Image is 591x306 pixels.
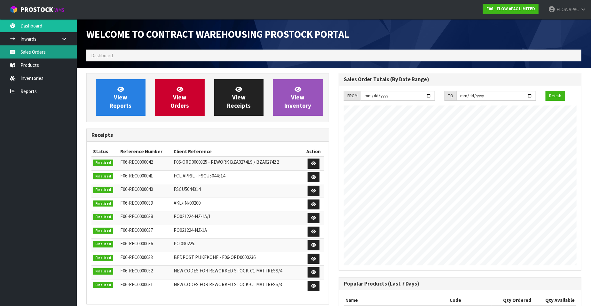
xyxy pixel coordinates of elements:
span: ProStock [20,5,53,14]
h3: Receipts [91,132,324,138]
span: Finalised [93,200,113,207]
span: FLOWAPAC [556,6,579,12]
span: Finalised [93,255,113,261]
div: TO [445,91,456,101]
img: cube-alt.png [10,5,18,13]
span: F06-REC0000039 [120,200,153,206]
span: Finalised [93,282,113,288]
span: FCL APRIL - FSCU5044314 [174,173,225,179]
span: F06-REC0000041 [120,173,153,179]
strong: F06 - FLOW APAC LIMITED [486,6,535,12]
th: Client Reference [172,146,303,157]
span: View Receipts [227,85,251,109]
th: Code [448,295,491,305]
span: F06-REC0000033 [120,254,153,260]
span: Welcome to Contract Warehousing ProStock Portal [86,28,349,41]
span: View Reports [110,85,131,109]
span: F06-REC0000038 [120,213,153,219]
span: F06-REC0000032 [120,268,153,274]
span: Finalised [93,241,113,247]
span: Finalised [93,268,113,275]
th: Reference Number [119,146,172,157]
h3: Popular Products (Last 7 Days) [344,281,576,287]
a: ViewOrders [155,79,205,116]
a: ViewInventory [273,79,323,116]
span: NEW CODES FOR REWORKED STOCK-C1 MATTRESS/3 [174,281,282,287]
span: PO021224-NZ-1A [174,227,207,233]
span: NEW CODES FOR REWORKED STOCK-C1 MATTRESS/4 [174,268,282,274]
a: ViewReports [96,79,146,116]
th: Qty Ordered [492,295,533,305]
span: F06-REC0000036 [120,240,153,247]
span: View Orders [170,85,189,109]
th: Action [303,146,324,157]
h3: Sales Order Totals (By Date Range) [344,76,576,82]
th: Qty Available [533,295,576,305]
div: FROM [344,91,361,101]
span: BEDPOST PUKEKOHE - F06-ORD0000236 [174,254,256,260]
span: View Inventory [285,85,311,109]
span: FSCU5044314 [174,186,201,192]
span: F06-REC0000040 [120,186,153,192]
span: Finalised [93,160,113,166]
span: PO 030225. [174,240,195,247]
span: Dashboard [91,52,113,59]
a: ViewReceipts [214,79,264,116]
span: PO021224-NZ-1A/1 [174,213,211,219]
span: Finalised [93,187,113,193]
span: AKL/IN/00200 [174,200,201,206]
span: Finalised [93,173,113,180]
span: F06-ORD0000325 - REWORK BZA0274LS / BZA0274Z2 [174,159,279,165]
span: F06-REC0000042 [120,159,153,165]
th: Name [344,295,448,305]
span: F06-REC0000037 [120,227,153,233]
span: Finalised [93,228,113,234]
span: F06-REC0000031 [120,281,153,287]
th: Status [91,146,119,157]
small: WMS [54,7,64,13]
button: Refresh [546,91,565,101]
span: Finalised [93,214,113,220]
